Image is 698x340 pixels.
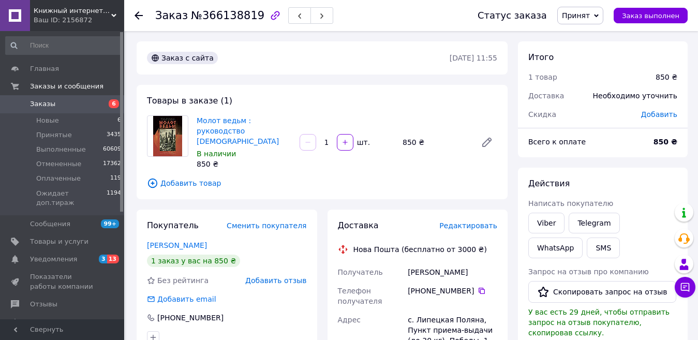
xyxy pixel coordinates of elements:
div: [PHONE_NUMBER] [156,313,225,323]
span: 3435 [107,130,121,140]
span: 1194 [107,189,121,208]
div: 850 ₴ [398,135,472,150]
span: Отзывы [30,300,57,309]
span: Без рейтинга [157,276,209,285]
b: 850 ₴ [654,138,677,146]
span: 60609 [103,145,121,154]
div: 850 ₴ [656,72,677,82]
span: 6 [109,99,119,108]
div: Добавить email [146,294,217,304]
button: SMS [587,238,620,258]
span: Добавить товар [147,178,497,189]
span: 17362 [103,159,121,169]
div: Необходимо уточнить [587,84,684,107]
span: 1 товар [528,73,557,81]
span: №366138819 [191,9,264,22]
div: Статус заказа [478,10,547,21]
a: [PERSON_NAME] [147,241,207,249]
span: Книжный интернет-магазин LiderBooks [34,6,111,16]
span: Адрес [338,316,361,324]
span: Товары в заказе (1) [147,96,232,106]
span: Заказ [155,9,188,22]
span: Принятые [36,130,72,140]
div: Нова Пошта (бесплатно от 3000 ₴) [351,244,489,255]
div: [PERSON_NAME] [406,263,499,282]
span: Покупатели [30,317,72,327]
div: Ваш ID: 2156872 [34,16,124,25]
span: Написать покупателю [528,199,613,208]
span: Новые [36,116,59,125]
span: Доставка [528,92,564,100]
div: шт. [354,137,371,147]
span: Телефон получателя [338,287,382,305]
div: Заказ с сайта [147,52,218,64]
span: 119 [110,174,121,183]
span: Показатели работы компании [30,272,96,291]
a: Telegram [569,213,619,233]
span: Оплаченные [36,174,81,183]
a: Viber [528,213,565,233]
span: Скидка [528,110,556,119]
span: 13 [107,255,119,263]
span: Заказ выполнен [622,12,679,20]
div: 1 заказ у вас на 850 ₴ [147,255,240,267]
input: Поиск [5,36,122,55]
span: Редактировать [439,221,497,230]
span: Принят [562,11,590,20]
span: 3 [99,255,107,263]
span: Выполненные [36,145,86,154]
img: Молот ведьм : руководство святой инквизиции [153,116,182,156]
span: Уведомления [30,255,77,264]
div: Вернуться назад [135,10,143,21]
span: Сменить покупателя [227,221,306,230]
button: Заказ выполнен [614,8,688,23]
span: Главная [30,64,59,73]
span: 6 [117,116,121,125]
span: Товары и услуги [30,237,88,246]
span: Покупатель [147,220,199,230]
a: Молот ведьм : руководство [DEMOGRAPHIC_DATA] [197,116,279,145]
span: Доставка [338,220,379,230]
a: Редактировать [477,132,497,153]
span: Заказы [30,99,55,109]
span: Запрос на отзыв про компанию [528,268,649,276]
time: [DATE] 11:55 [450,54,497,62]
span: Получатель [338,268,383,276]
span: Ожидает доп.тираж [36,189,107,208]
span: В наличии [197,150,236,158]
span: Добавить [641,110,677,119]
span: Сообщения [30,219,70,229]
button: Чат с покупателем [675,277,695,298]
span: У вас есть 29 дней, чтобы отправить запрос на отзыв покупателю, скопировав ссылку. [528,308,670,337]
a: WhatsApp [528,238,583,258]
span: Отмененные [36,159,81,169]
span: 99+ [101,219,119,228]
button: Скопировать запрос на отзыв [528,281,676,303]
span: Действия [528,179,570,188]
span: Итого [528,52,554,62]
div: 850 ₴ [197,159,291,169]
span: Заказы и сообщения [30,82,103,91]
div: Добавить email [156,294,217,304]
span: Добавить отзыв [245,276,306,285]
div: [PHONE_NUMBER] [408,286,497,296]
span: Всего к оплате [528,138,586,146]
